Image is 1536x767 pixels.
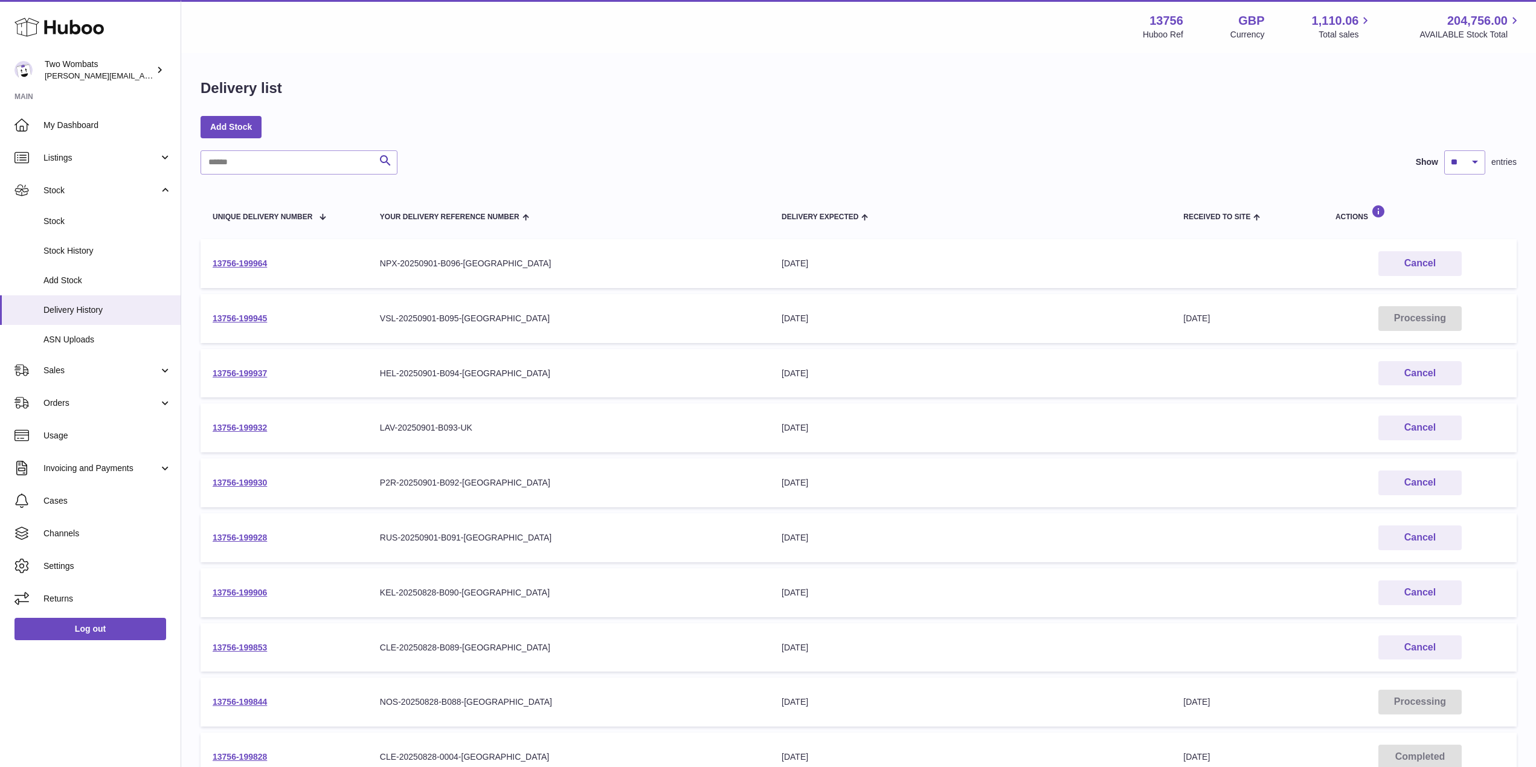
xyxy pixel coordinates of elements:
span: entries [1491,156,1517,168]
button: Cancel [1378,580,1462,605]
label: Show [1416,156,1438,168]
a: 1,110.06 Total sales [1312,13,1373,40]
a: Log out [14,618,166,640]
div: CLE-20250828-0004-[GEOGRAPHIC_DATA] [380,751,757,763]
span: Sales [43,365,159,376]
img: philip.carroll@twowombats.com [14,61,33,79]
span: Listings [43,152,159,164]
span: Invoicing and Payments [43,463,159,474]
h1: Delivery list [201,79,282,98]
a: 13756-199930 [213,478,267,487]
span: Usage [43,430,172,441]
span: [PERSON_NAME][EMAIL_ADDRESS][PERSON_NAME][DOMAIN_NAME] [45,71,307,80]
a: 13756-199906 [213,588,267,597]
a: 13756-199964 [213,258,267,268]
div: [DATE] [782,587,1159,599]
span: Your Delivery Reference Number [380,213,519,221]
span: 204,756.00 [1447,13,1508,29]
div: [DATE] [782,368,1159,379]
div: VSL-20250901-B095-[GEOGRAPHIC_DATA] [380,313,757,324]
div: Huboo Ref [1143,29,1183,40]
div: NOS-20250828-B088-[GEOGRAPHIC_DATA] [380,696,757,708]
a: 13756-199928 [213,533,267,542]
button: Cancel [1378,251,1462,276]
div: Currency [1230,29,1265,40]
button: Cancel [1378,470,1462,495]
a: 13756-199844 [213,697,267,707]
span: 1,110.06 [1312,13,1359,29]
div: [DATE] [782,696,1159,708]
span: Received to Site [1183,213,1250,221]
span: Stock [43,185,159,196]
div: CLE-20250828-B089-[GEOGRAPHIC_DATA] [380,642,757,653]
span: Stock [43,216,172,227]
a: 13756-199828 [213,752,267,762]
button: Cancel [1378,525,1462,550]
span: Unique Delivery Number [213,213,312,221]
span: Delivery Expected [782,213,858,221]
a: 13756-199932 [213,423,267,432]
div: [DATE] [782,751,1159,763]
div: [DATE] [782,642,1159,653]
div: Two Wombats [45,59,153,82]
div: KEL-20250828-B090-[GEOGRAPHIC_DATA] [380,587,757,599]
span: ASN Uploads [43,334,172,345]
button: Cancel [1378,635,1462,660]
div: P2R-20250901-B092-[GEOGRAPHIC_DATA] [380,477,757,489]
div: [DATE] [782,258,1159,269]
div: NPX-20250901-B096-[GEOGRAPHIC_DATA] [380,258,757,269]
span: AVAILABLE Stock Total [1419,29,1522,40]
a: 13756-199945 [213,313,267,323]
span: My Dashboard [43,120,172,131]
span: Stock History [43,245,172,257]
a: 13756-199853 [213,643,267,652]
a: 13756-199937 [213,368,267,378]
span: Settings [43,560,172,572]
span: [DATE] [1183,752,1210,762]
a: Add Stock [201,116,262,138]
span: Returns [43,593,172,605]
span: Add Stock [43,275,172,286]
div: [DATE] [782,477,1159,489]
div: Actions [1335,205,1505,221]
strong: 13756 [1149,13,1183,29]
span: Cases [43,495,172,507]
span: Orders [43,397,159,409]
span: Delivery History [43,304,172,316]
div: [DATE] [782,422,1159,434]
div: [DATE] [782,532,1159,544]
div: RUS-20250901-B091-[GEOGRAPHIC_DATA] [380,532,757,544]
button: Cancel [1378,416,1462,440]
div: HEL-20250901-B094-[GEOGRAPHIC_DATA] [380,368,757,379]
strong: GBP [1238,13,1264,29]
span: [DATE] [1183,697,1210,707]
span: Channels [43,528,172,539]
span: [DATE] [1183,313,1210,323]
span: Total sales [1319,29,1372,40]
button: Cancel [1378,361,1462,386]
div: LAV-20250901-B093-UK [380,422,757,434]
a: 204,756.00 AVAILABLE Stock Total [1419,13,1522,40]
div: [DATE] [782,313,1159,324]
